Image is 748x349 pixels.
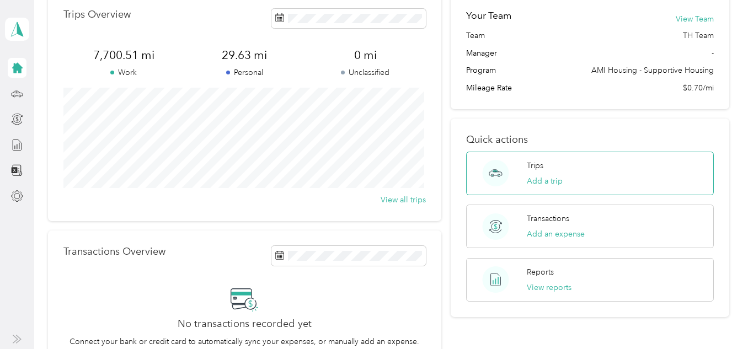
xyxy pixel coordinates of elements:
p: Unclassified [305,67,426,78]
p: Transactions Overview [63,246,165,257]
button: View reports [527,282,571,293]
span: 29.63 mi [184,47,305,63]
button: Add a trip [527,175,563,187]
button: View Team [676,13,714,25]
h2: No transactions recorded yet [178,318,312,330]
p: Connect your bank or credit card to automatically sync your expenses, or manually add an expense. [70,336,419,347]
span: - [712,47,714,59]
button: View all trips [381,194,426,206]
span: 0 mi [305,47,426,63]
span: AMI Housing - Supportive Housing [591,65,714,76]
h2: Your Team [466,9,511,23]
p: Trips [527,160,543,171]
span: Program [466,65,496,76]
iframe: Everlance-gr Chat Button Frame [686,287,748,349]
p: Quick actions [466,134,713,146]
p: Trips Overview [63,9,131,20]
p: Personal [184,67,305,78]
p: Work [63,67,184,78]
span: Team [466,30,485,41]
span: Mileage Rate [466,82,512,94]
button: Add an expense [527,228,585,240]
span: 7,700.51 mi [63,47,184,63]
span: TH Team [683,30,714,41]
p: Transactions [527,213,569,224]
span: $0.70/mi [683,82,714,94]
p: Reports [527,266,554,278]
span: Manager [466,47,497,59]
